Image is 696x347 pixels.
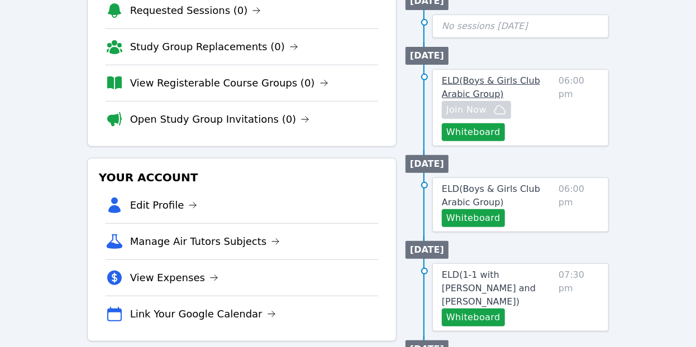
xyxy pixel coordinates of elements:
a: ELD(Boys & Girls Club Arabic Group) [442,182,554,209]
span: ELD ( Boys & Girls Club Arabic Group ) [442,184,540,208]
a: Manage Air Tutors Subjects [130,234,280,249]
a: Edit Profile [130,197,198,213]
button: Whiteboard [442,209,505,227]
h3: Your Account [97,167,387,187]
a: Requested Sessions (0) [130,3,261,18]
button: Join Now [442,101,511,119]
span: 06:00 pm [559,182,599,227]
button: Whiteboard [442,309,505,326]
li: [DATE] [406,47,449,65]
span: 07:30 pm [559,268,599,326]
button: Whiteboard [442,123,505,141]
a: Open Study Group Invitations (0) [130,112,310,127]
a: View Registerable Course Groups (0) [130,75,328,91]
span: Join Now [446,103,487,117]
a: ELD(1-1 with [PERSON_NAME] and [PERSON_NAME]) [442,268,554,309]
a: Link Your Google Calendar [130,306,276,322]
li: [DATE] [406,155,449,173]
a: Study Group Replacements (0) [130,39,298,55]
a: View Expenses [130,270,218,286]
span: 06:00 pm [559,74,599,141]
li: [DATE] [406,241,449,259]
span: No sessions [DATE] [442,21,528,31]
span: ELD ( Boys & Girls Club Arabic Group ) [442,75,540,99]
span: ELD ( 1-1 with [PERSON_NAME] and [PERSON_NAME] ) [442,269,536,307]
a: ELD(Boys & Girls Club Arabic Group) [442,74,554,101]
